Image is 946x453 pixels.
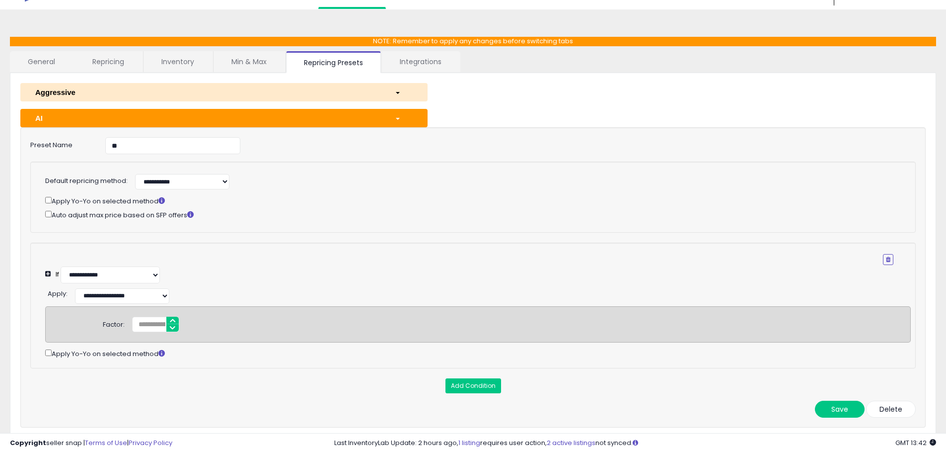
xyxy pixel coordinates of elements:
span: 2025-10-7 13:42 GMT [895,438,936,448]
a: 1 listing [458,438,480,448]
div: Auto adjust max price based on SFP offers [45,209,893,220]
a: Repricing [74,51,142,72]
div: Apply Yo-Yo on selected method [45,195,893,206]
label: Default repricing method: [45,177,128,186]
button: Add Condition [445,378,501,393]
i: Remove Condition [886,257,890,263]
a: General [10,51,73,72]
a: 2 active listings [547,438,595,448]
i: Click here to read more about un-synced listings. [633,440,638,446]
label: Preset Name [23,137,98,150]
a: Repricing Presets [286,51,381,73]
div: Aggressive [28,87,387,97]
a: Privacy Policy [129,438,172,448]
p: NOTE: Remember to apply any changes before switching tabs [10,37,936,46]
a: Inventory [144,51,212,72]
div: : [48,286,68,299]
span: Apply [48,289,66,298]
a: Integrations [382,51,459,72]
button: Aggressive [20,83,428,101]
div: Last InventoryLab Update: 2 hours ago, requires user action, not synced. [334,439,936,448]
button: Save [815,401,865,418]
div: Factor: [103,317,125,330]
div: Apply Yo-Yo on selected method [45,348,911,359]
div: seller snap | | [10,439,172,448]
strong: Copyright [10,438,46,448]
button: Delete [866,401,916,418]
a: Min & Max [214,51,285,72]
button: AI [20,109,428,127]
div: AI [28,113,387,123]
a: Terms of Use [85,438,127,448]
